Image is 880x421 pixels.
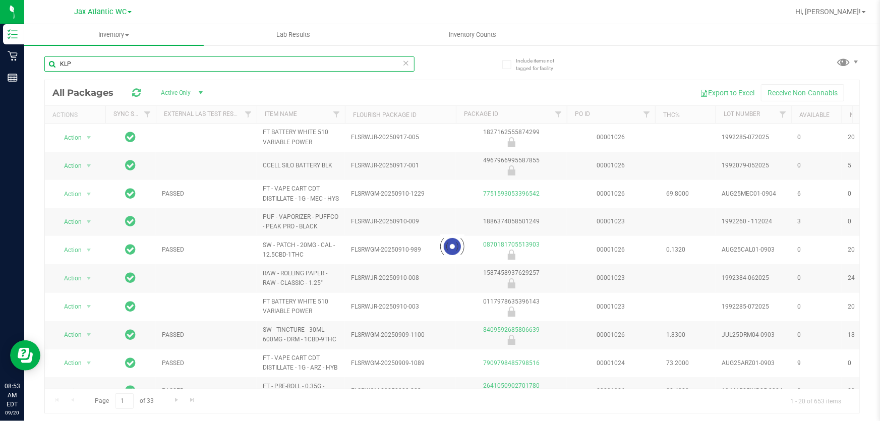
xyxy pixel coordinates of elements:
input: Search Package ID, Item Name, SKU, Lot or Part Number... [44,56,415,72]
a: Inventory [24,24,204,45]
inline-svg: Inventory [8,29,18,39]
iframe: Resource center [10,340,40,371]
span: Jax Atlantic WC [74,8,127,16]
span: Lab Results [263,30,324,39]
a: Inventory Counts [383,24,562,45]
span: Include items not tagged for facility [516,57,566,72]
span: Inventory Counts [435,30,510,39]
p: 08:53 AM EDT [5,382,20,409]
p: 09/20 [5,409,20,416]
span: Clear [402,56,409,70]
inline-svg: Reports [8,73,18,83]
span: Inventory [24,30,204,39]
a: Lab Results [204,24,383,45]
inline-svg: Retail [8,51,18,61]
span: Hi, [PERSON_NAME]! [795,8,861,16]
